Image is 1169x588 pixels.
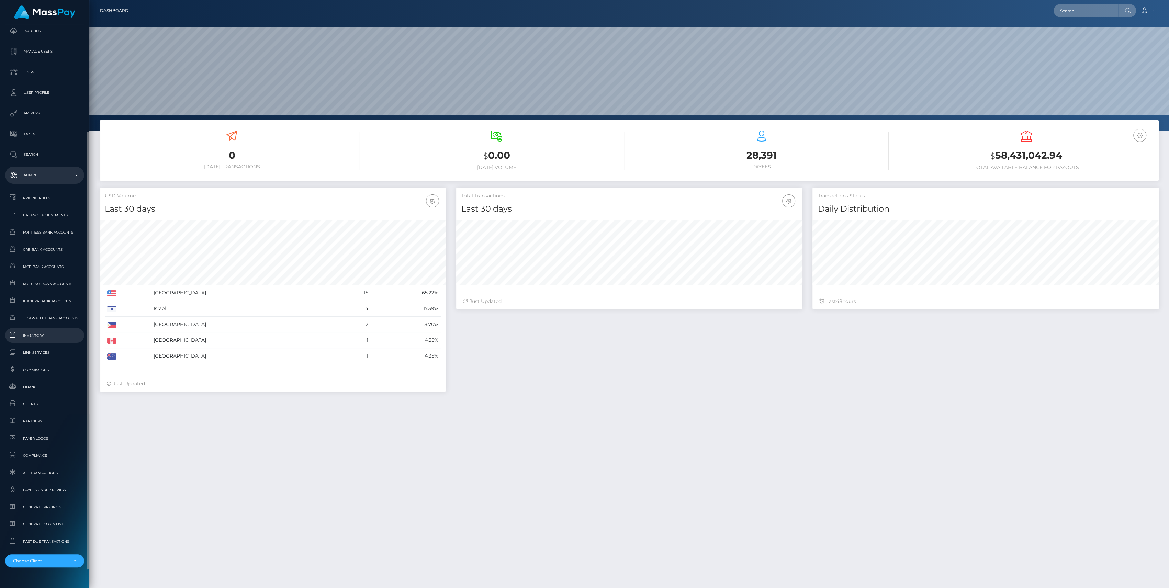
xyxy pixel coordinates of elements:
h6: [DATE] Volume [370,165,624,170]
td: 4.35% [371,332,441,348]
td: 8.70% [371,317,441,332]
span: Payer Logos [8,434,81,442]
h3: 28,391 [634,149,889,162]
td: 1 [340,332,371,348]
a: Batches [5,22,84,39]
span: Commissions [8,366,81,374]
a: Generate Costs List [5,517,84,532]
small: $ [990,151,995,161]
a: Compliance [5,448,84,463]
a: JustWallet Bank Accounts [5,311,84,326]
p: User Profile [8,88,81,98]
a: Generate Pricing Sheet [5,500,84,514]
img: AU.png [107,353,116,360]
a: CRB Bank Accounts [5,242,84,257]
span: Inventory [8,331,81,339]
td: [GEOGRAPHIC_DATA] [151,285,340,301]
img: MassPay Logo [14,5,75,19]
p: Admin [8,170,81,180]
td: 4 [340,301,371,317]
h5: Transactions Status [818,193,1154,200]
a: Partners [5,414,84,429]
span: CRB Bank Accounts [8,246,81,253]
h3: 0.00 [370,149,624,163]
td: 15 [340,285,371,301]
a: Taxes [5,125,84,143]
a: Finance [5,380,84,394]
a: Fortress Bank Accounts [5,225,84,240]
a: Past Due Transactions [5,534,84,549]
a: Clients [5,397,84,411]
small: $ [483,151,488,161]
h6: Payees [634,164,889,170]
h4: Last 30 days [105,203,441,215]
a: MyEUPay Bank Accounts [5,276,84,291]
span: Compliance [8,452,81,460]
a: Pricing Rules [5,191,84,205]
a: Link Services [5,345,84,360]
span: 48 [836,298,842,304]
span: Fortress Bank Accounts [8,228,81,236]
a: Manage Users [5,43,84,60]
h4: Daily Distribution [818,203,1154,215]
span: Link Services [8,349,81,357]
h5: Total Transactions [461,193,797,200]
h3: 58,431,042.94 [899,149,1154,163]
td: [GEOGRAPHIC_DATA] [151,348,340,364]
span: Ibanera Bank Accounts [8,297,81,305]
img: US.png [107,290,116,296]
p: Links [8,67,81,77]
td: 17.39% [371,301,441,317]
p: Batches [8,26,81,36]
span: JustWallet Bank Accounts [8,314,81,322]
a: MCB Bank Accounts [5,259,84,274]
h3: 0 [105,149,359,162]
a: Inventory [5,328,84,343]
a: Balance Adjustments [5,208,84,223]
p: Search [8,149,81,160]
a: Commissions [5,362,84,377]
p: Manage Users [8,46,81,57]
td: [GEOGRAPHIC_DATA] [151,317,340,332]
a: Links [5,64,84,81]
span: MCB Bank Accounts [8,263,81,271]
td: 4.35% [371,348,441,364]
a: Payer Logos [5,431,84,446]
div: Just Updated [106,380,439,387]
img: PH.png [107,322,116,328]
a: Search [5,146,84,163]
h6: Total Available Balance for Payouts [899,165,1154,170]
a: Ibanera Bank Accounts [5,294,84,308]
h6: [DATE] Transactions [105,164,359,170]
span: Generate Costs List [8,520,81,528]
td: 1 [340,348,371,364]
a: User Profile [5,84,84,101]
input: Search... [1054,4,1118,17]
td: [GEOGRAPHIC_DATA] [151,332,340,348]
span: MyEUPay Bank Accounts [8,280,81,288]
img: CA.png [107,338,116,344]
span: Clients [8,400,81,408]
span: Generate Pricing Sheet [8,503,81,511]
p: API Keys [8,108,81,118]
span: Past Due Transactions [8,538,81,545]
a: Admin [5,167,84,184]
span: All Transactions [8,469,81,477]
span: Finance [8,383,81,391]
span: Payees under Review [8,486,81,494]
a: All Transactions [5,465,84,480]
a: API Keys [5,105,84,122]
div: Just Updated [463,298,796,305]
img: IL.png [107,306,116,312]
td: 65.22% [371,285,441,301]
td: Israel [151,301,340,317]
span: Pricing Rules [8,194,81,202]
a: Payees under Review [5,483,84,497]
td: 2 [340,317,371,332]
div: Choose Client [13,558,68,564]
a: Dashboard [100,3,128,18]
h5: USD Volume [105,193,441,200]
button: Choose Client [5,554,84,567]
span: Balance Adjustments [8,211,81,219]
p: Taxes [8,129,81,139]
